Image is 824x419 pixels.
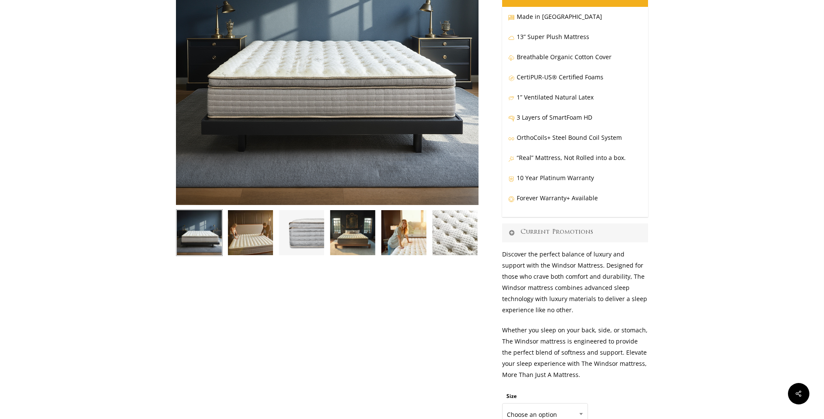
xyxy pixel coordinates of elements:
[508,51,642,72] p: Breathable Organic Cotton Cover
[227,209,274,256] img: Windsor-Condo-Shoot-Joane-and-eric feel the plush pillow top.
[502,223,648,242] a: Current Promotions
[508,172,642,193] p: 10 Year Platinum Warranty
[508,72,642,92] p: CertiPUR-US® Certified Foams
[508,92,642,112] p: 1” Ventilated Natural Latex
[278,209,325,256] img: Windsor-Side-Profile-HD-Closeup
[508,31,642,51] p: 13” Super Plush Mattress
[508,193,642,213] p: Forever Warranty+ Available
[508,152,642,172] p: “Real” Mattress, Not Rolled into a box.
[502,325,648,389] p: Whether you sleep on your back, side, or stomach, The Windsor mattress is engineered to provide t...
[502,249,648,325] p: Discover the perfect balance of luxury and support with the Windsor Mattress. Designed for those ...
[176,209,223,256] img: Windsor In Studio
[506,392,517,400] label: Size
[508,132,642,152] p: OrthoCoils+ Steel Bound Coil System
[329,209,376,256] img: Windsor In NH Manor
[508,112,642,132] p: 3 Layers of SmartFoam HD
[508,11,642,31] p: Made in [GEOGRAPHIC_DATA]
